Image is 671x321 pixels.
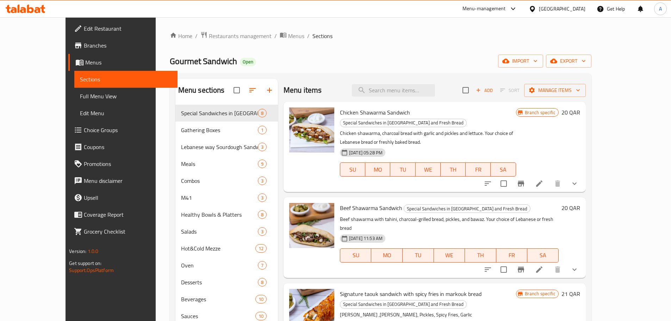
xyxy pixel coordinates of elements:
button: sort-choices [479,175,496,192]
span: Manage items [530,86,580,95]
span: Coverage Report [84,210,172,219]
span: [DATE] 11:53 AM [346,235,385,242]
span: Special Sandwiches in [GEOGRAPHIC_DATA] and Fresh Bread [340,300,466,308]
span: Combos [181,177,258,185]
span: MO [368,165,387,175]
span: 10 [256,296,266,303]
span: Gathering Boxes [181,126,258,134]
h2: Menu sections [178,85,225,95]
a: Support.OpsPlatform [69,266,114,275]
div: Desserts8 [175,274,278,291]
button: FR [496,248,528,263]
button: show more [566,175,583,192]
span: 8 [258,211,266,218]
span: Branch specific [522,290,558,297]
span: Healthy Bowls & Platters [181,210,258,219]
div: [GEOGRAPHIC_DATA] [539,5,585,13]
button: delete [549,175,566,192]
span: SA [530,250,556,260]
span: 10 [256,313,266,320]
a: Edit menu item [535,179,543,188]
button: Add [473,85,496,96]
button: MO [365,162,390,177]
p: Beef shawarma with tahini, charcoal-grilled bread, pickles, and bawaz. Your choice of Lebanese or... [340,215,559,233]
span: Select all sections [229,83,244,98]
a: Restaurants management [200,31,272,41]
div: Meals9 [175,155,278,172]
button: FR [466,162,491,177]
button: import [498,55,543,68]
li: / [307,32,310,40]
span: WE [437,250,462,260]
div: items [255,244,267,253]
span: Branch specific [522,109,558,116]
span: Full Menu View [80,92,172,100]
p: [PERSON_NAME] ,[PERSON_NAME], Pickles, Spicy Fries, Garlic [340,310,516,319]
button: SU [340,248,371,263]
a: Grocery Checklist [68,223,178,240]
span: FR [499,250,525,260]
button: export [546,55,591,68]
span: 3 [258,178,266,184]
span: SU [343,165,362,175]
img: Beef Shawarma Sandwich [289,203,334,248]
span: 7 [258,262,266,269]
div: items [258,109,267,117]
button: SA [527,248,559,263]
a: Edit menu item [535,265,543,274]
span: Menu disclaimer [84,177,172,185]
span: Sauces [181,312,255,320]
span: M41 [181,193,258,202]
button: TH [465,248,496,263]
span: Sections [80,75,172,84]
span: 8 [258,279,266,286]
span: Gourmet Sandwich [170,53,237,69]
span: Version: [69,247,86,256]
span: Menus [85,58,172,67]
div: Special Sandwiches in Markouk and Fresh Bread [340,119,467,127]
h6: 20 QAR [561,203,580,213]
h6: 21 QAR [561,289,580,299]
button: Manage items [524,84,586,97]
span: import [504,57,538,66]
span: 3 [258,195,266,201]
span: 1 [258,127,266,134]
span: Grocery Checklist [84,227,172,236]
div: Special Sandwiches in Markouk and Fresh Bread [404,204,530,213]
div: Beverages [181,295,255,303]
button: TU [390,162,415,177]
div: items [258,261,267,270]
div: Menu-management [462,5,506,13]
span: [DATE] 05:28 PM [346,149,385,156]
span: Coupons [84,143,172,151]
span: Meals [181,160,258,168]
a: Edit Menu [74,105,178,122]
span: 9 [258,161,266,167]
span: Add [475,86,494,94]
button: WE [434,248,465,263]
div: Special Sandwiches in [GEOGRAPHIC_DATA] and Fresh Bread8 [175,105,278,122]
span: Select section [458,83,473,98]
h6: 20 QAR [561,107,580,117]
span: Special Sandwiches in [GEOGRAPHIC_DATA] and Fresh Bread [340,119,466,127]
span: Menus [288,32,304,40]
span: Sections [312,32,333,40]
button: SU [340,162,365,177]
a: Choice Groups [68,122,178,138]
a: Home [170,32,192,40]
span: Signature taouk sandwich with spicy fries in markouk bread [340,289,481,299]
button: MO [371,248,403,263]
span: Hot&Cold Mezze [181,244,255,253]
div: Combos3 [175,172,278,189]
div: Special Sandwiches in Markouk and Fresh Bread [340,300,467,309]
span: Special Sandwiches in [GEOGRAPHIC_DATA] and Fresh Bread [404,205,530,213]
svg: Show Choices [570,179,579,188]
button: delete [549,261,566,278]
div: Beverages10 [175,291,278,308]
div: items [258,278,267,286]
div: Special Sandwiches in Markouk and Fresh Bread [181,109,258,117]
